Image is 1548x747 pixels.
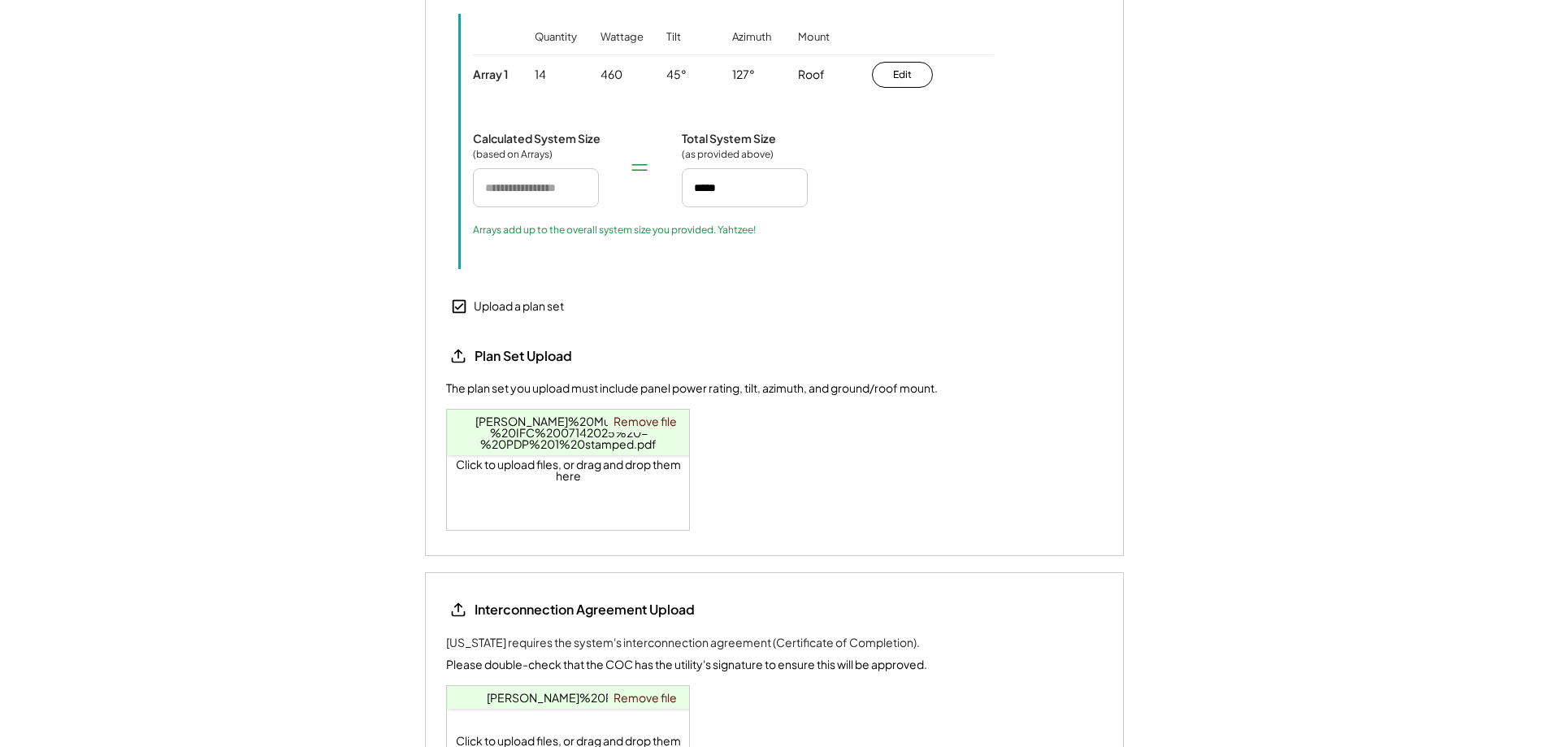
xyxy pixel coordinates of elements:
div: Tilt [666,30,681,67]
div: [US_STATE] requires the system's interconnection agreement (Certificate of Completion). [446,634,920,651]
div: Wattage [601,30,644,67]
div: Interconnection Agreement Upload [475,601,695,619]
a: [PERSON_NAME]%20Mullins%20-%20IFC%2007142025%20-%20PDP%201%20stamped.pdf [475,414,662,451]
div: Calculated System Size [473,131,601,145]
div: Roof [798,67,825,83]
div: Please double-check that the COC has the utility's signature to ensure this will be approved. [446,656,927,673]
div: (as provided above) [682,148,774,161]
div: Azimuth [732,30,771,67]
div: Arrays add up to the overall system size you provided. Yahtzee! [473,224,756,237]
div: Plan Set Upload [475,348,637,365]
div: Quantity [535,30,577,67]
div: Mount [798,30,830,67]
div: Total System Size [682,131,776,145]
div: 127° [732,67,755,83]
div: Upload a plan set [474,298,564,315]
a: Remove file [608,686,683,709]
div: 14 [535,67,546,83]
div: Click to upload files, or drag and drop them here [447,410,691,530]
div: 45° [666,67,687,83]
div: 460 [601,67,622,83]
div: Array 1 [473,67,508,81]
a: [PERSON_NAME]%20PTO.pdf [487,690,651,705]
div: The plan set you upload must include panel power rating, tilt, azimuth, and ground/roof mount. [446,380,938,397]
button: Edit [872,62,933,88]
a: Remove file [608,410,683,432]
div: (based on Arrays) [473,148,554,161]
